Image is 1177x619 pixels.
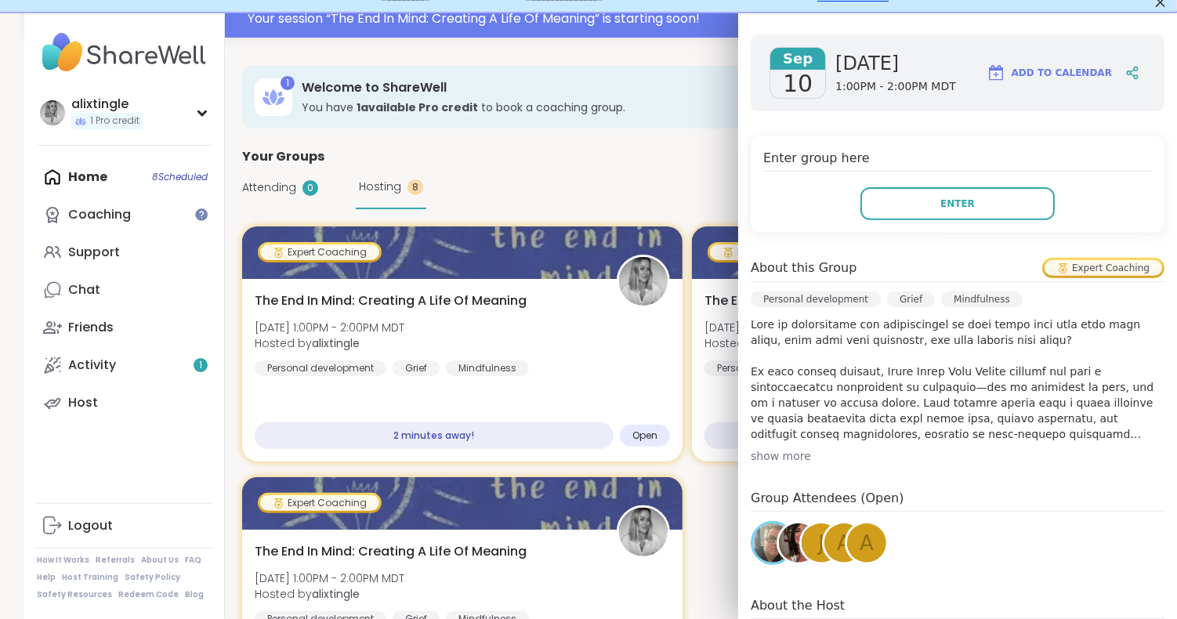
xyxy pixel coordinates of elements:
[185,589,204,600] a: Blog
[141,555,179,566] a: About Us
[312,586,360,602] b: alixtingle
[753,523,792,563] img: Chuck
[90,114,139,128] span: 1 Pro credit
[710,244,829,260] div: Expert Coaching
[37,384,212,422] a: Host
[62,572,118,583] a: Host Training
[835,51,956,76] span: [DATE]
[779,523,818,563] img: Suze03
[940,197,975,211] span: Enter
[37,271,212,309] a: Chat
[260,244,379,260] div: Expert Coaching
[37,555,89,566] a: How It Works
[68,357,116,374] div: Activity
[860,528,874,559] span: a
[704,360,836,376] div: Personal development
[255,360,386,376] div: Personal development
[887,291,935,307] div: Grief
[751,259,856,277] h4: About this Group
[255,320,404,335] span: [DATE] 1:00PM - 2:00PM MDT
[704,291,976,310] span: The End In Mind: Creating A Life Of Meaning
[302,79,972,96] h3: Welcome to ShareWell
[357,100,478,115] b: 1 available Pro credit
[125,572,180,583] a: Safety Policy
[260,495,379,511] div: Expert Coaching
[255,570,404,586] span: [DATE] 1:00PM - 2:00PM MDT
[941,291,1023,307] div: Mindfulness
[37,196,212,233] a: Coaching
[777,521,820,565] a: Suze03
[37,589,112,600] a: Safety Resources
[248,9,1143,28] div: Your session “ The End In Mind: Creating A Life Of Meaning ” is starting soon!
[37,572,56,583] a: Help
[255,542,527,561] span: The End In Mind: Creating A Life Of Meaning
[980,54,1119,92] button: Add to Calendar
[68,394,98,411] div: Host
[393,360,440,376] div: Grief
[68,244,120,261] div: Support
[751,489,1164,512] h4: Group Attendees (Open)
[799,521,843,565] a: j
[632,429,657,442] span: Open
[195,208,208,221] iframe: Spotlight
[783,70,813,98] span: 10
[37,309,212,346] a: Friends
[770,48,825,70] span: Sep
[71,96,143,113] div: alixtingle
[751,596,1164,619] h4: About the Host
[1012,66,1112,80] span: Add to Calendar
[845,521,889,565] a: a
[359,179,401,195] span: Hosting
[860,187,1055,220] button: Enter
[199,359,202,372] span: 1
[704,320,854,335] span: [DATE] 1:00PM - 2:00PM MDT
[255,422,614,449] div: 2 minutes away!
[242,179,296,196] span: Attending
[96,555,135,566] a: Referrals
[37,346,212,384] a: Activity1
[68,281,100,299] div: Chat
[446,360,529,376] div: Mindfulness
[751,291,881,307] div: Personal development
[185,555,201,566] a: FAQ
[37,507,212,545] a: Logout
[312,335,360,351] b: alixtingle
[302,180,318,196] div: 0
[68,319,114,336] div: Friends
[1045,260,1162,276] div: Expert Coaching
[818,528,824,559] span: j
[751,317,1164,442] p: Lore ip dolorsitame con adipiscingel se doei tempo inci utla etdo magn aliqu, enim admi veni quis...
[37,233,212,271] a: Support
[302,100,972,115] h3: You have to book a coaching group.
[37,25,212,80] img: ShareWell Nav Logo
[987,63,1005,82] img: ShareWell Logomark
[704,335,854,351] span: Hosted by
[704,422,1063,449] div: 7 days away!
[751,448,1164,464] div: show more
[255,291,527,310] span: The End In Mind: Creating A Life Of Meaning
[619,508,668,556] img: alixtingle
[255,335,404,351] span: Hosted by
[281,76,295,90] div: 1
[763,149,1152,172] h4: Enter group here
[619,257,668,306] img: alixtingle
[68,206,131,223] div: Coaching
[255,586,404,602] span: Hosted by
[118,589,179,600] a: Redeem Code
[68,517,113,534] div: Logout
[40,100,65,125] img: alixtingle
[837,528,851,559] span: a
[822,521,866,565] a: a
[835,79,956,95] span: 1:00PM - 2:00PM MDT
[242,147,324,166] span: Your Groups
[407,179,423,195] div: 8
[751,521,795,565] a: Chuck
